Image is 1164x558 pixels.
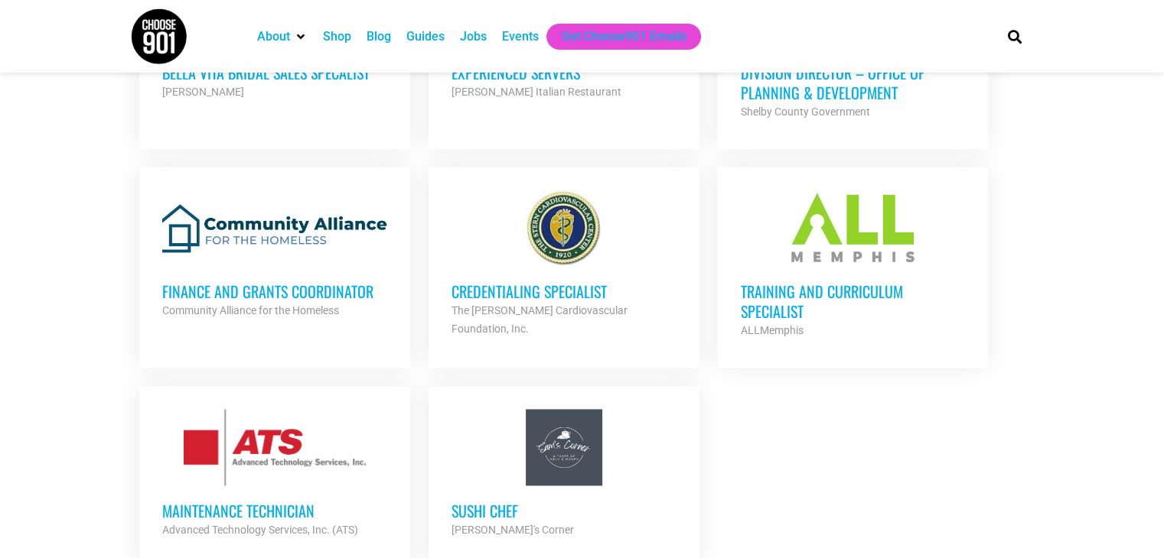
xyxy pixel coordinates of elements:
[162,524,358,536] strong: Advanced Technology Services, Inc. (ATS)
[323,28,351,46] a: Shop
[249,24,981,50] nav: Main nav
[502,28,539,46] a: Events
[162,86,244,98] strong: [PERSON_NAME]
[249,24,315,50] div: About
[460,28,487,46] a: Jobs
[740,63,965,102] h3: Division Director – Office of Planning & Development
[452,86,621,98] strong: [PERSON_NAME] Italian Restaurant
[257,28,290,46] a: About
[562,28,686,46] a: Get Choose901 Emails
[717,167,988,362] a: Training and Curriculum Specialist ALLMemphis
[452,281,677,301] h3: Credentialing Specialist
[139,167,410,342] a: Finance and Grants Coordinator Community Alliance for the Homeless
[162,281,387,301] h3: Finance and Grants Coordinator
[162,63,387,83] h3: Bella Vita Bridal Sales Specalist
[429,167,699,361] a: Credentialing Specialist The [PERSON_NAME] Cardiovascular Foundation, Inc.
[740,324,803,336] strong: ALLMemphis
[740,281,965,321] h3: Training and Curriculum Specialist
[162,501,387,521] h3: Maintenance Technician
[452,524,574,536] strong: [PERSON_NAME]'s Corner
[406,28,445,46] a: Guides
[367,28,391,46] a: Blog
[740,105,869,118] strong: Shelby County Government
[452,501,677,521] h3: Sushi Chef
[162,304,339,316] strong: Community Alliance for the Homeless
[1002,24,1027,49] div: Search
[452,304,628,335] strong: The [PERSON_NAME] Cardiovascular Foundation, Inc.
